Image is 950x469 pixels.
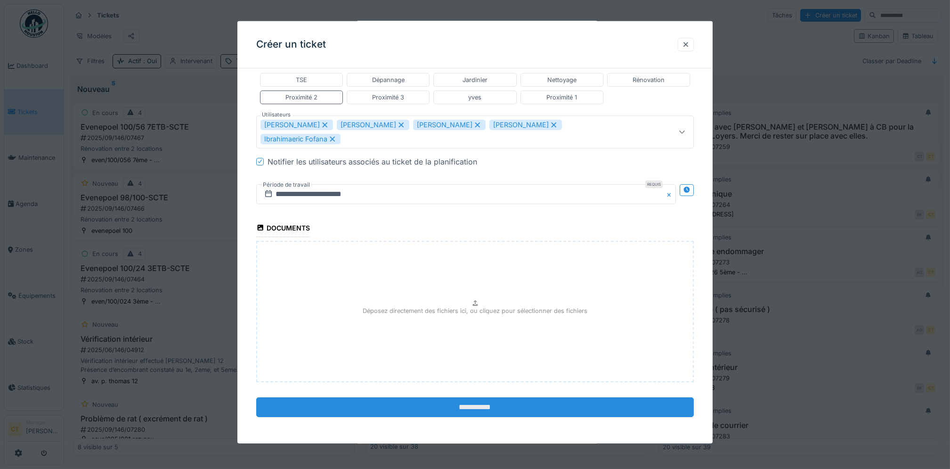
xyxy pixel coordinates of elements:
div: Jardinier [463,75,487,84]
div: Dépannage [372,75,405,84]
div: [PERSON_NAME] [260,120,333,130]
div: TSE [296,75,307,84]
div: Proximité 3 [372,93,404,102]
div: Notifier les utilisateurs associés au ticket de la planification [268,156,477,167]
div: [PERSON_NAME] [489,120,562,130]
div: Proximité 2 [285,93,317,102]
div: Proximité 1 [546,93,577,102]
div: [PERSON_NAME] [337,120,409,130]
div: Documents [256,221,310,237]
label: Utilisateurs [260,111,292,119]
div: Nettoyage [547,75,576,84]
p: Déposez directement des fichiers ici, ou cliquez pour sélectionner des fichiers [363,306,587,315]
button: Close [666,184,676,204]
div: yves [468,93,481,102]
div: Rénovation [633,75,665,84]
h3: Créer un ticket [256,39,326,50]
label: Période de travail [262,179,311,189]
div: Requis [645,180,663,188]
div: Ibrahimaeric Fofana [260,134,341,144]
div: [PERSON_NAME] [413,120,486,130]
